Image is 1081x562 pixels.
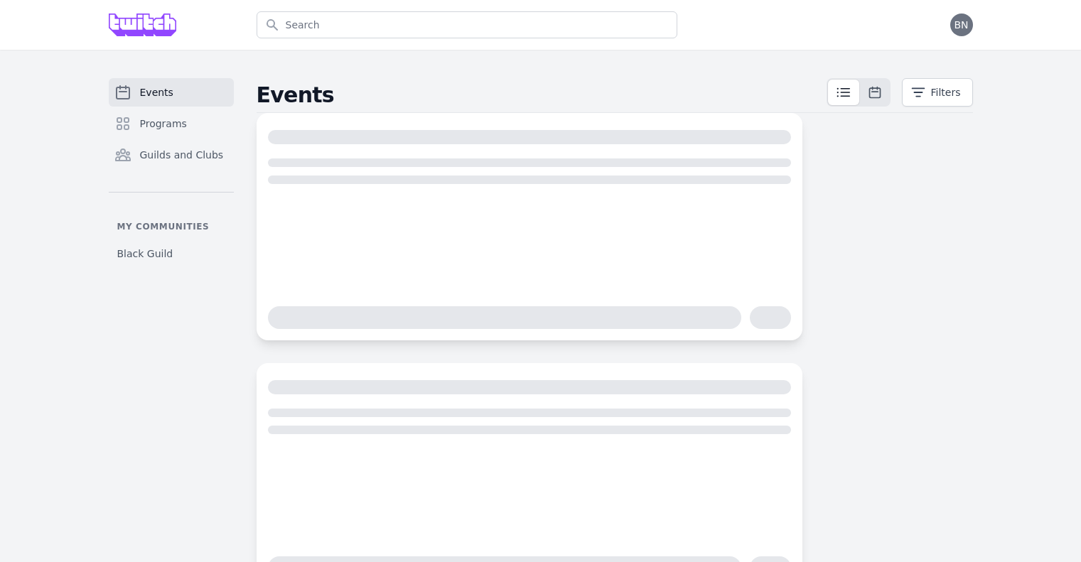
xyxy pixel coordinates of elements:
a: Events [109,78,234,107]
button: Filters [902,78,973,107]
nav: Sidebar [109,78,234,266]
input: Search [257,11,677,38]
span: Events [140,85,173,99]
a: Programs [109,109,234,138]
span: BN [954,20,968,30]
a: Guilds and Clubs [109,141,234,169]
span: Programs [140,117,187,131]
span: Black Guild [117,247,173,261]
a: Black Guild [109,241,234,266]
button: BN [950,13,973,36]
span: Guilds and Clubs [140,148,224,162]
p: My communities [109,221,234,232]
h2: Events [257,82,827,108]
img: Grove [109,13,177,36]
